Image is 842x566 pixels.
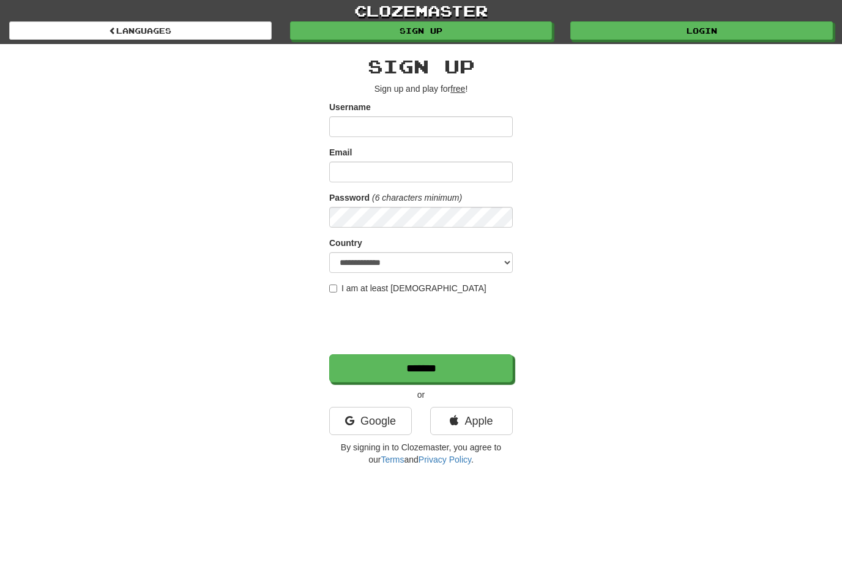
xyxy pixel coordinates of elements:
[450,84,465,94] u: free
[329,101,371,113] label: Username
[329,56,513,76] h2: Sign up
[329,146,352,158] label: Email
[419,455,471,464] a: Privacy Policy
[329,83,513,95] p: Sign up and play for !
[329,407,412,435] a: Google
[430,407,513,435] a: Apple
[329,282,486,294] label: I am at least [DEMOGRAPHIC_DATA]
[329,285,337,292] input: I am at least [DEMOGRAPHIC_DATA]
[329,441,513,466] p: By signing in to Clozemaster, you agree to our and .
[329,237,362,249] label: Country
[329,300,515,348] iframe: reCAPTCHA
[290,21,553,40] a: Sign up
[329,389,513,401] p: or
[570,21,833,40] a: Login
[9,21,272,40] a: Languages
[329,192,370,204] label: Password
[381,455,404,464] a: Terms
[372,193,462,203] em: (6 characters minimum)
